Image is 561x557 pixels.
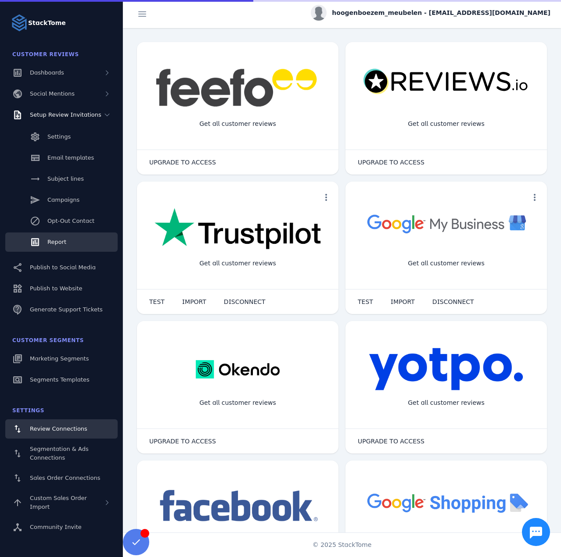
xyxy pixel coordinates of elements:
button: DISCONNECT [215,293,274,311]
div: Get all customer reviews [192,391,283,414]
span: Review Connections [30,425,87,432]
span: Community Invite [30,524,82,530]
a: Segmentation & Ads Connections [5,440,118,467]
span: UPGRADE TO ACCESS [358,159,424,165]
span: Setup Review Invitations [30,111,101,118]
button: IMPORT [382,293,424,311]
button: TEST [140,293,173,311]
a: Report [5,232,118,252]
span: © 2025 StackTome [313,540,372,550]
div: Get all customer reviews [192,112,283,136]
span: TEST [149,299,165,305]
span: Email templates [47,154,94,161]
span: TEST [358,299,373,305]
span: Dashboards [30,69,64,76]
button: more [317,189,335,206]
a: Settings [5,127,118,146]
span: Publish to Website [30,285,82,292]
button: UPGRADE TO ACCESS [349,432,433,450]
button: hoogenboezem_meubelen - [EMAIL_ADDRESS][DOMAIN_NAME] [311,5,550,21]
span: Opt-Out Contact [47,218,94,224]
span: Sales Order Connections [30,475,100,481]
span: Subject lines [47,175,84,182]
span: Marketing Segments [30,355,89,362]
span: Customer Segments [12,337,84,343]
div: Get all customer reviews [401,112,492,136]
span: Customer Reviews [12,51,79,57]
button: UPGRADE TO ACCESS [140,154,225,171]
span: Segments Templates [30,376,90,383]
span: DISCONNECT [224,299,266,305]
span: Social Mentions [30,90,75,97]
img: profile.jpg [311,5,327,21]
button: DISCONNECT [424,293,483,311]
strong: StackTome [28,18,66,28]
div: Get all customer reviews [401,391,492,414]
a: Campaigns [5,190,118,210]
a: Generate Support Tickets [5,300,118,319]
a: Subject lines [5,169,118,189]
span: UPGRADE TO ACCESS [149,159,216,165]
a: Review Connections [5,419,118,439]
button: IMPORT [173,293,215,311]
div: Get all customer reviews [401,252,492,275]
span: IMPORT [391,299,415,305]
img: googlebusiness.png [363,208,529,239]
span: Settings [12,407,44,414]
button: UPGRADE TO ACCESS [349,154,433,171]
a: Opt-Out Contact [5,211,118,231]
img: feefo.png [155,68,321,107]
img: googleshopping.png [363,487,529,518]
button: more [526,189,543,206]
a: Segments Templates [5,370,118,389]
div: Get all customer reviews [192,252,283,275]
a: Community Invite [5,518,118,537]
a: Publish to Website [5,279,118,298]
span: Generate Support Tickets [30,306,103,313]
span: Campaigns [47,196,79,203]
span: DISCONNECT [432,299,474,305]
img: Logo image [11,14,28,32]
span: UPGRADE TO ACCESS [149,438,216,444]
img: trustpilot.png [155,208,321,251]
span: Publish to Social Media [30,264,96,271]
span: IMPORT [182,299,206,305]
img: okendo.webp [196,347,280,391]
a: Email templates [5,148,118,168]
img: yotpo.png [369,347,524,391]
a: Marketing Segments [5,349,118,368]
span: Custom Sales Order Import [30,495,87,510]
img: reviewsio.svg [363,68,529,95]
span: UPGRADE TO ACCESS [358,438,424,444]
span: Report [47,239,66,245]
span: hoogenboezem_meubelen - [EMAIL_ADDRESS][DOMAIN_NAME] [332,8,550,18]
div: Import Products from Google [394,531,498,554]
button: UPGRADE TO ACCESS [140,432,225,450]
a: Publish to Social Media [5,258,118,277]
button: TEST [349,293,382,311]
span: Settings [47,133,71,140]
a: Sales Order Connections [5,468,118,488]
img: facebook.png [155,487,321,526]
span: Segmentation & Ads Connections [30,446,89,461]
